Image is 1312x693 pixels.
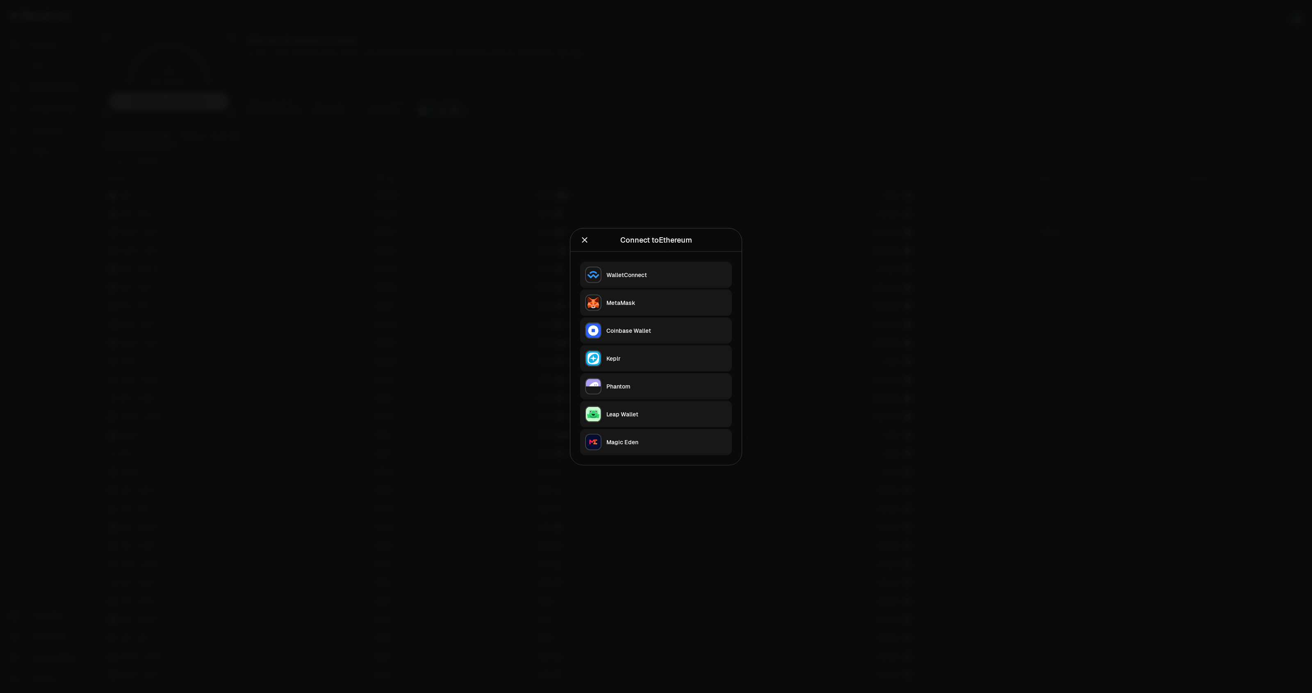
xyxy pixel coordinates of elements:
[620,234,692,245] div: Connect to Ethereum
[586,407,601,421] img: Leap Wallet
[606,354,727,362] div: Keplr
[606,298,727,307] div: MetaMask
[606,438,727,446] div: Magic Eden
[606,410,727,418] div: Leap Wallet
[586,351,601,366] img: Keplr
[580,261,732,288] button: WalletConnectWalletConnect
[580,234,589,245] button: Close
[580,289,732,316] button: MetaMaskMetaMask
[580,345,732,371] button: KeplrKeplr
[606,382,727,390] div: Phantom
[586,295,601,310] img: MetaMask
[580,401,732,427] button: Leap WalletLeap Wallet
[580,429,732,455] button: Magic EdenMagic Eden
[606,270,727,279] div: WalletConnect
[586,323,601,338] img: Coinbase Wallet
[586,434,601,449] img: Magic Eden
[606,326,727,334] div: Coinbase Wallet
[580,317,732,343] button: Coinbase WalletCoinbase Wallet
[586,379,601,393] img: Phantom
[580,373,732,399] button: PhantomPhantom
[586,267,601,282] img: WalletConnect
